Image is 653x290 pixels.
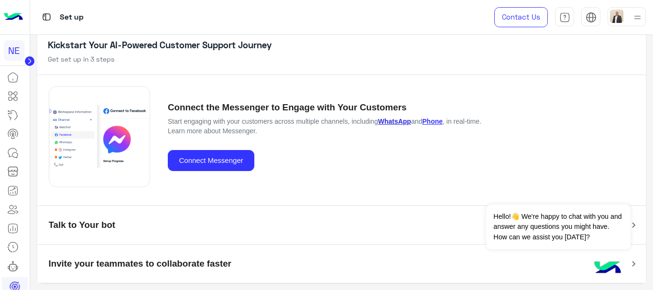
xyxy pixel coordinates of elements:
mat-expansion-panel-header: Talk to Your bot [37,206,646,244]
p: Set up [60,11,84,24]
mat-expansion-panel-header: Invite your teammates to collaborate faster [37,245,646,283]
img: tab [559,12,570,23]
span: Get set up in 3 steps [48,55,115,63]
a: Contact Us [494,7,548,27]
h5: Invite your teammates to collaborate faster [49,258,231,269]
p: Start engaging with your customers across multiple channels, including and , in real-time. Learn ... [168,117,495,136]
div: NE [4,40,24,61]
button: Connect Messenger [168,150,254,172]
h5: Connect the Messenger to Engage with Your Customers [168,102,495,113]
img: tab [586,12,597,23]
h5: Talk to Your bot [49,220,116,231]
img: profile [631,11,643,23]
img: Accordion Section Image [49,86,150,187]
a: tab [555,7,574,27]
img: userImage [610,10,623,23]
img: tab [41,11,53,23]
a: Phone [422,118,443,125]
a: WhatsApp [378,118,411,125]
img: Logo [4,7,23,27]
img: hulul-logo.png [591,252,624,285]
h5: Kickstart Your AI-Powered Customer Support Journey [48,40,635,51]
span: Hello!👋 We're happy to chat with you and answer any questions you might have. How can we assist y... [486,204,630,249]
